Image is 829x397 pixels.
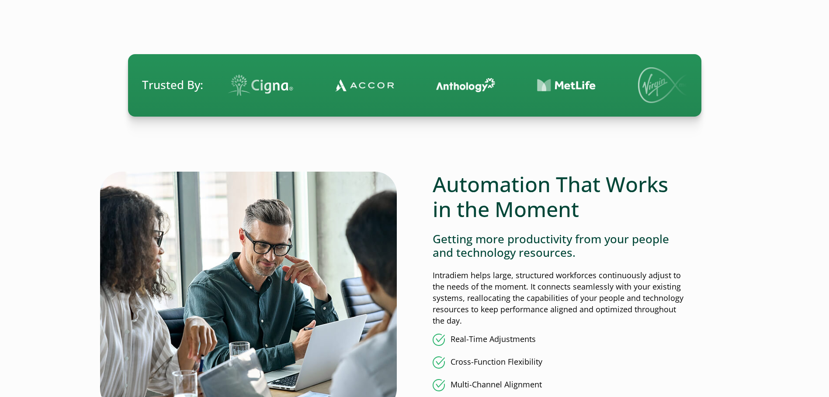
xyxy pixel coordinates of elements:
[433,334,683,346] li: Real-Time Adjustments
[629,67,690,103] img: Virgin Media logo.
[433,172,683,222] h2: Automation That Works in the Moment
[433,379,683,391] li: Multi-Channel Alignment
[326,79,385,92] img: Contact Center Automation Accor Logo
[433,270,683,327] p: Intradiem helps large, structured workforces continuously adjust to the needs of the moment. It c...
[142,77,203,93] span: Trusted By:
[528,79,587,92] img: Contact Center Automation MetLife Logo
[433,356,683,369] li: Cross-Function Flexibility
[433,232,683,259] h4: Getting more productivity from your people and technology resources.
